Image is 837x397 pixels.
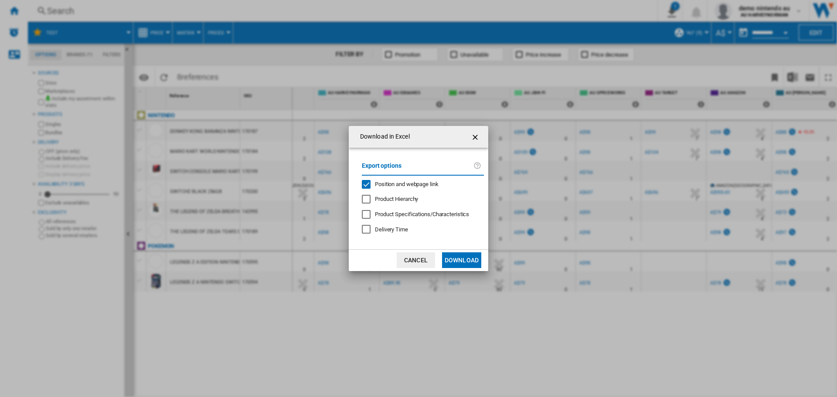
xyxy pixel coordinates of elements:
[349,126,488,271] md-dialog: Download in ...
[362,180,477,188] md-checkbox: Position and webpage link
[442,252,481,268] button: Download
[471,132,481,143] ng-md-icon: getI18NText('BUTTONS.CLOSE_DIALOG')
[375,196,418,202] span: Product Hierarchy
[362,225,484,234] md-checkbox: Delivery Time
[356,132,410,141] h4: Download in Excel
[375,226,408,233] span: Delivery Time
[467,128,485,146] button: getI18NText('BUTTONS.CLOSE_DIALOG')
[397,252,435,268] button: Cancel
[362,195,477,204] md-checkbox: Product Hierarchy
[375,181,439,187] span: Position and webpage link
[375,211,469,217] span: Product Specifications/Characteristics
[375,210,469,218] div: Only applies to Category View
[362,161,473,177] label: Export options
